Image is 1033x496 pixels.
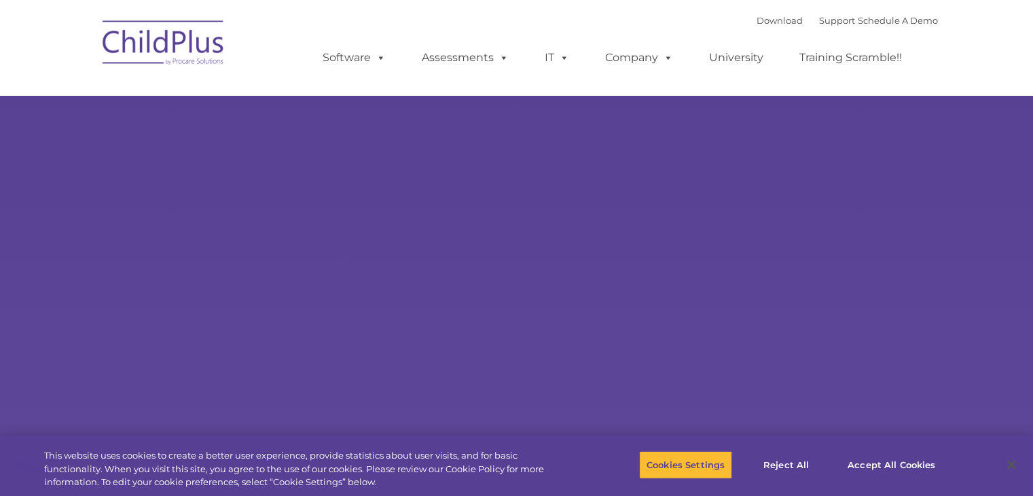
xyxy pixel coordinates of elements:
a: Software [309,44,399,71]
button: Reject All [744,450,829,479]
a: Assessments [408,44,522,71]
font: | [757,15,938,26]
button: Close [996,450,1026,480]
a: Support [819,15,855,26]
a: Company [592,44,687,71]
a: Schedule A Demo [858,15,938,26]
a: Training Scramble!! [786,44,916,71]
img: ChildPlus by Procare Solutions [96,11,232,79]
a: University [695,44,777,71]
a: IT [531,44,583,71]
a: Download [757,15,803,26]
button: Cookies Settings [639,450,732,479]
button: Accept All Cookies [840,450,943,479]
div: This website uses cookies to create a better user experience, provide statistics about user visit... [44,449,568,489]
